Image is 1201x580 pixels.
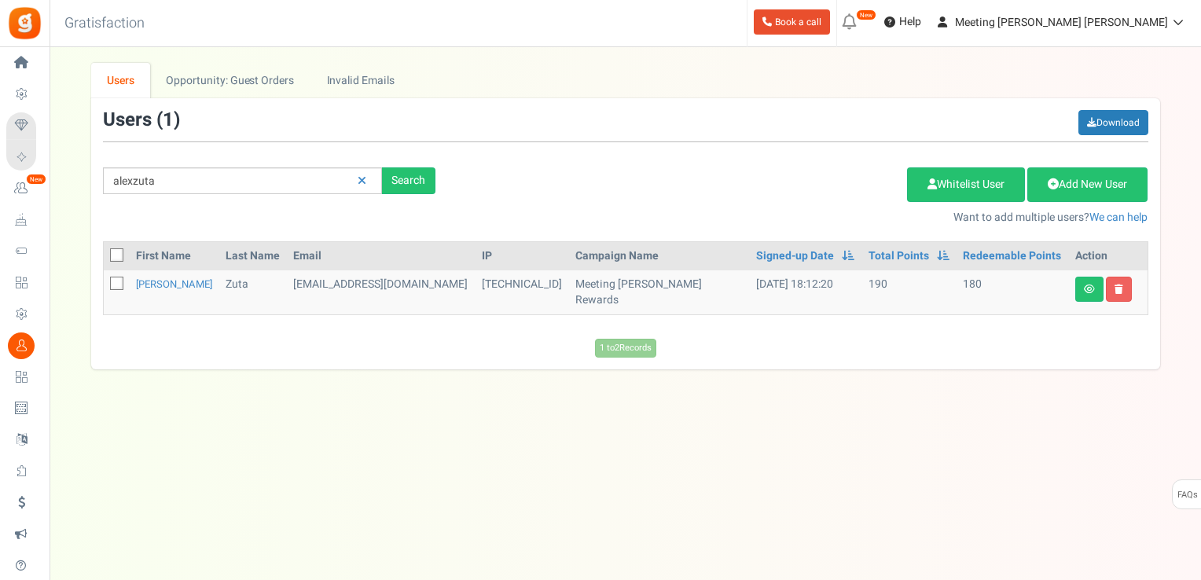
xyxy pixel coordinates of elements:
a: Help [878,9,927,35]
th: Email [287,242,476,270]
td: 190 [862,270,957,314]
a: New [6,175,42,202]
th: Action [1069,242,1148,270]
em: New [856,9,876,20]
td: [TECHNICAL_ID] [476,270,569,314]
a: Signed-up Date [756,248,834,264]
input: Search by email or name [103,167,382,194]
a: Opportunity: Guest Orders [150,63,310,98]
div: Search [382,167,435,194]
td: Meeting [PERSON_NAME] Rewards [569,270,750,314]
h3: Users ( ) [103,110,180,130]
a: Users [91,63,151,98]
p: Want to add multiple users? [459,210,1148,226]
a: Invalid Emails [310,63,410,98]
td: [DATE] 18:12:20 [750,270,861,314]
th: Last Name [219,242,287,270]
a: Download [1078,110,1148,135]
a: Total Points [869,248,929,264]
span: Help [895,14,921,30]
span: 1 [163,106,174,134]
a: Whitelist User [907,167,1025,202]
h3: Gratisfaction [47,8,162,39]
a: Book a call [754,9,830,35]
td: [EMAIL_ADDRESS][DOMAIN_NAME] [287,270,476,314]
th: IP [476,242,569,270]
span: FAQs [1177,480,1198,510]
th: Campaign Name [569,242,750,270]
span: Meeting [PERSON_NAME] [PERSON_NAME] [955,14,1168,31]
img: Gratisfaction [7,6,42,41]
th: First Name [130,242,219,270]
a: Redeemable Points [963,248,1061,264]
td: Zuta [219,270,287,314]
td: 180 [957,270,1068,314]
a: [PERSON_NAME] [136,277,212,292]
i: Delete user [1115,284,1123,294]
a: Add New User [1027,167,1148,202]
em: New [26,174,46,185]
i: View details [1084,284,1095,294]
a: We can help [1089,209,1148,226]
a: Reset [350,167,374,195]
